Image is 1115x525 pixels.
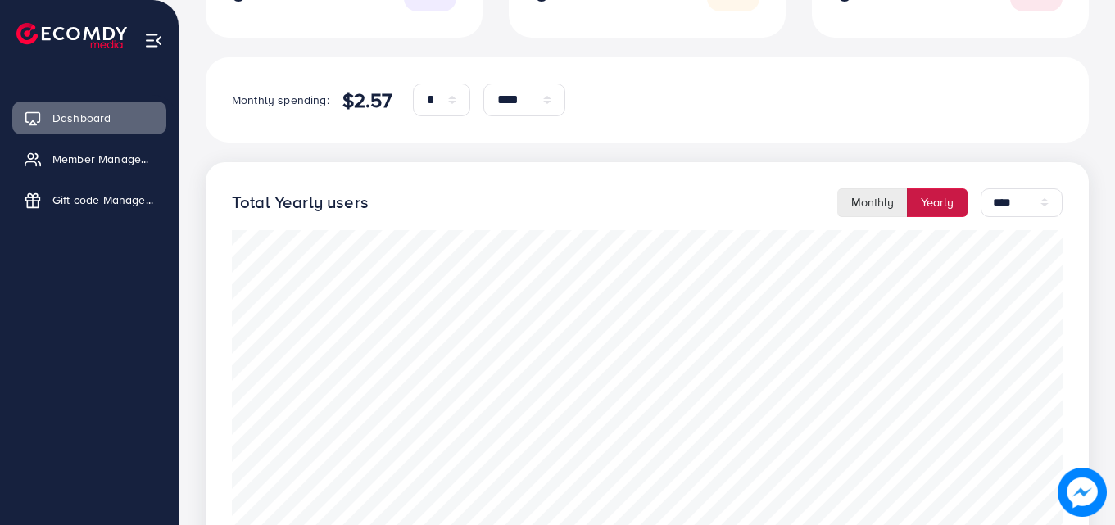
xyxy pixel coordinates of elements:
h4: Total Yearly users [232,192,369,213]
a: Dashboard [12,102,166,134]
h4: $2.57 [342,88,393,112]
a: Gift code Management [12,183,166,216]
p: Monthly spending: [232,90,329,110]
button: Monthly [837,188,908,217]
img: menu [144,31,163,50]
span: Member Management [52,151,154,167]
span: Gift code Management [52,192,154,208]
button: Yearly [907,188,968,217]
img: logo [16,23,127,48]
img: image [1058,468,1107,517]
span: Dashboard [52,110,111,126]
a: Member Management [12,143,166,175]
